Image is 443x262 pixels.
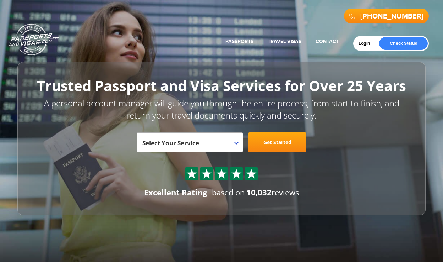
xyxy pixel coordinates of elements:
div: Excellent Rating [144,187,207,198]
span: Select Your Service [137,132,243,152]
h1: Trusted Passport and Visa Services for Over 25 Years [33,78,410,94]
a: Contact [316,38,339,44]
strong: 10,032 [246,187,272,198]
img: Sprite St [231,168,242,179]
span: based on [212,187,245,198]
span: Select Your Service [142,135,236,155]
a: Get Started [248,132,306,152]
img: Sprite St [186,168,197,179]
a: Check Status [379,37,428,50]
img: Sprite St [246,168,257,179]
a: [PHONE_NUMBER] [360,12,423,21]
span: Select Your Service [142,139,199,147]
a: Passports & [DOMAIN_NAME] [9,23,59,56]
p: A personal account manager will guide you through the entire process, from start to finish, and r... [33,97,410,122]
a: Login [359,41,375,46]
a: Passports [225,38,253,44]
img: Sprite St [216,168,227,179]
a: Travel Visas [268,38,301,44]
span: reviews [246,187,299,198]
img: Sprite St [201,168,212,179]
